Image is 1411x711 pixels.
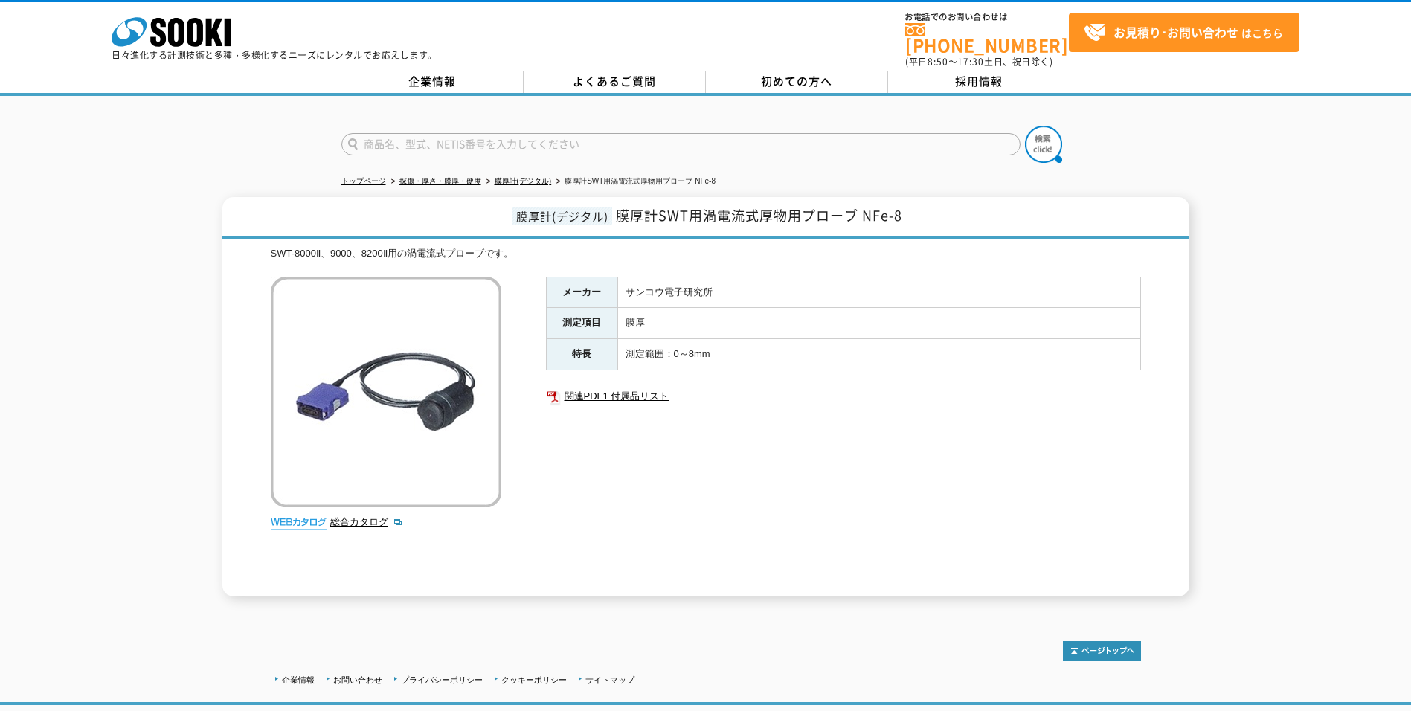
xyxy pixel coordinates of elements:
[617,277,1140,308] td: サンコウ電子研究所
[546,339,617,370] th: 特長
[957,55,984,68] span: 17:30
[271,277,501,507] img: 膜厚計SWT用渦電流式厚物用プローブ NFe-8
[905,23,1069,54] a: [PHONE_NUMBER]
[524,71,706,93] a: よくあるご質問
[617,308,1140,339] td: 膜厚
[341,177,386,185] a: トップページ
[112,51,437,59] p: 日々進化する計測技術と多種・多様化するニーズにレンタルでお応えします。
[888,71,1070,93] a: 採用情報
[1069,13,1299,52] a: お見積り･お問い合わせはこちら
[553,174,716,190] li: 膜厚計SWT用渦電流式厚物用プローブ NFe-8
[282,675,315,684] a: 企業情報
[512,207,612,225] span: 膜厚計(デジタル)
[330,516,403,527] a: 総合カタログ
[546,387,1141,406] a: 関連PDF1 付属品リスト
[333,675,382,684] a: お問い合わせ
[546,277,617,308] th: メーカー
[616,205,902,225] span: 膜厚計SWT用渦電流式厚物用プローブ NFe-8
[1084,22,1283,44] span: はこちら
[1063,641,1141,661] img: トップページへ
[546,308,617,339] th: 測定項目
[271,515,327,530] img: webカタログ
[928,55,948,68] span: 8:50
[1113,23,1238,41] strong: お見積り･お問い合わせ
[341,71,524,93] a: 企業情報
[585,675,634,684] a: サイトマップ
[399,177,481,185] a: 探傷・厚さ・膜厚・硬度
[495,177,552,185] a: 膜厚計(デジタル)
[617,339,1140,370] td: 測定範囲：0～8mm
[401,675,483,684] a: プライバシーポリシー
[501,675,567,684] a: クッキーポリシー
[1025,126,1062,163] img: btn_search.png
[905,13,1069,22] span: お電話でのお問い合わせは
[341,133,1021,155] input: 商品名、型式、NETIS番号を入力してください
[905,55,1052,68] span: (平日 ～ 土日、祝日除く)
[271,246,1141,262] div: SWT-8000Ⅱ、9000、8200Ⅱ用の渦電流式プローブです。
[706,71,888,93] a: 初めての方へ
[761,73,832,89] span: 初めての方へ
